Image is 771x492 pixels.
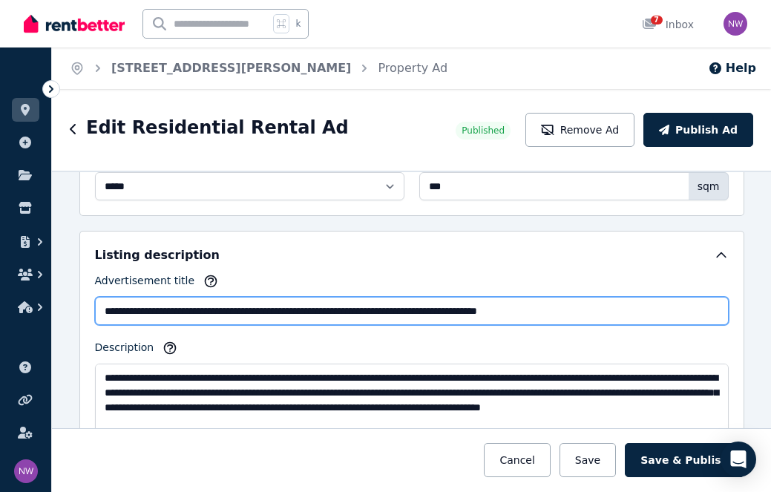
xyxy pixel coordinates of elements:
label: Description [95,340,154,361]
label: Advertisement title [95,273,195,294]
img: Narelle Wickham [14,459,38,483]
div: Open Intercom Messenger [721,442,756,477]
span: Published [462,125,505,137]
h5: Listing description [95,246,220,264]
button: Remove Ad [525,113,634,147]
img: Narelle Wickham [724,12,747,36]
div: Inbox [642,17,694,32]
button: Save [560,443,616,477]
button: Save & Publish [625,443,744,477]
h1: Edit Residential Rental Ad [86,116,349,140]
nav: Breadcrumb [52,47,465,89]
img: RentBetter [24,13,125,35]
span: k [295,18,301,30]
a: [STREET_ADDRESS][PERSON_NAME] [111,61,351,75]
span: 7 [651,16,663,24]
button: Help [708,59,756,77]
button: Cancel [484,443,550,477]
a: Property Ad [378,61,447,75]
button: Publish Ad [643,113,753,147]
